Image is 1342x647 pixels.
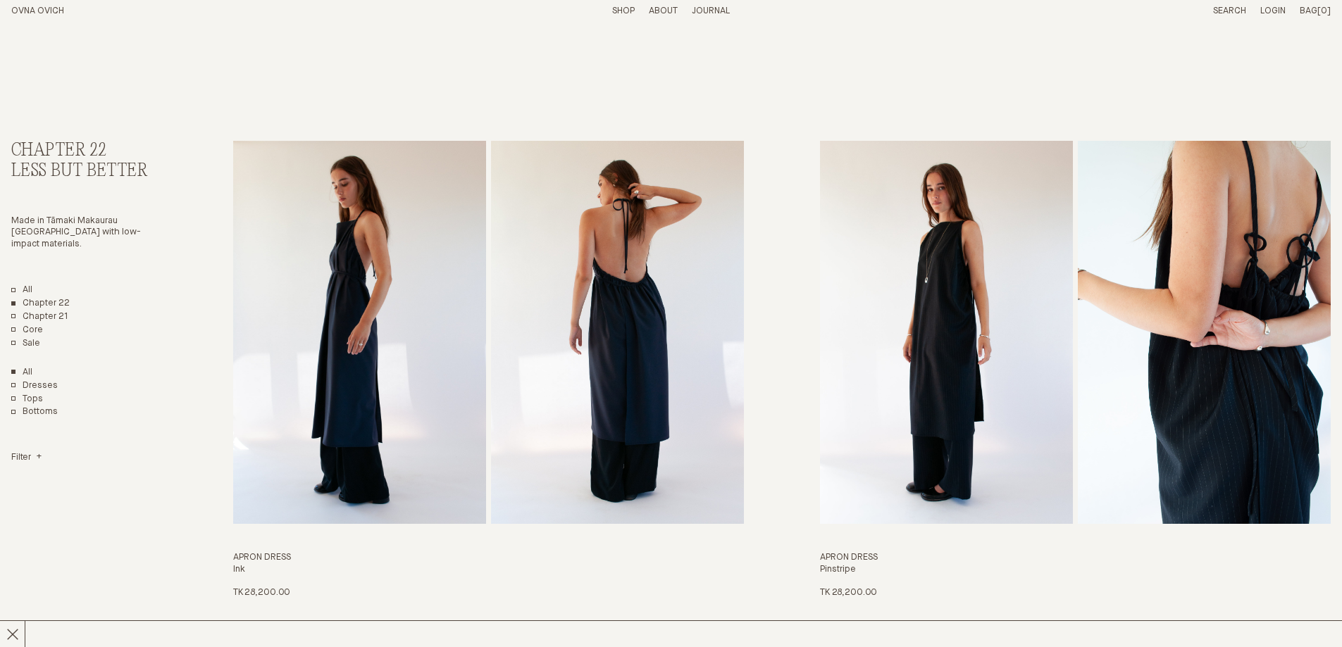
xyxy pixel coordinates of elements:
[233,564,744,576] h4: Ink
[11,338,40,350] a: Sale
[11,6,64,15] a: Home
[820,587,877,599] p: Tk 28,200.00
[820,141,1331,598] a: Apron Dress
[233,141,744,598] a: Apron Dress
[1317,6,1331,15] span: [0]
[11,380,58,392] a: Dresses
[233,587,290,599] p: Tk 28,200.00
[612,6,635,15] a: Shop
[11,406,58,418] a: Bottoms
[233,141,486,524] img: Apron Dress
[1300,6,1317,15] span: Bag
[11,284,32,296] a: All
[11,215,166,251] p: Made in Tāmaki Makaurau [GEOGRAPHIC_DATA] with low-impact materials.
[649,6,678,18] summary: About
[11,311,68,323] a: Chapter 21
[820,564,1331,576] h4: Pinstripe
[11,141,166,161] h2: Chapter 22
[11,452,42,464] summary: Filter
[820,552,1331,564] h3: Apron Dress
[820,141,1073,524] img: Apron Dress
[11,298,70,310] a: Chapter 22
[11,325,43,337] a: Core
[1213,6,1246,15] a: Search
[1260,6,1286,15] a: Login
[11,394,43,406] a: Tops
[233,552,744,564] h3: Apron Dress
[692,6,730,15] a: Journal
[11,161,166,182] h3: Less But Better
[11,367,32,379] a: Show All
